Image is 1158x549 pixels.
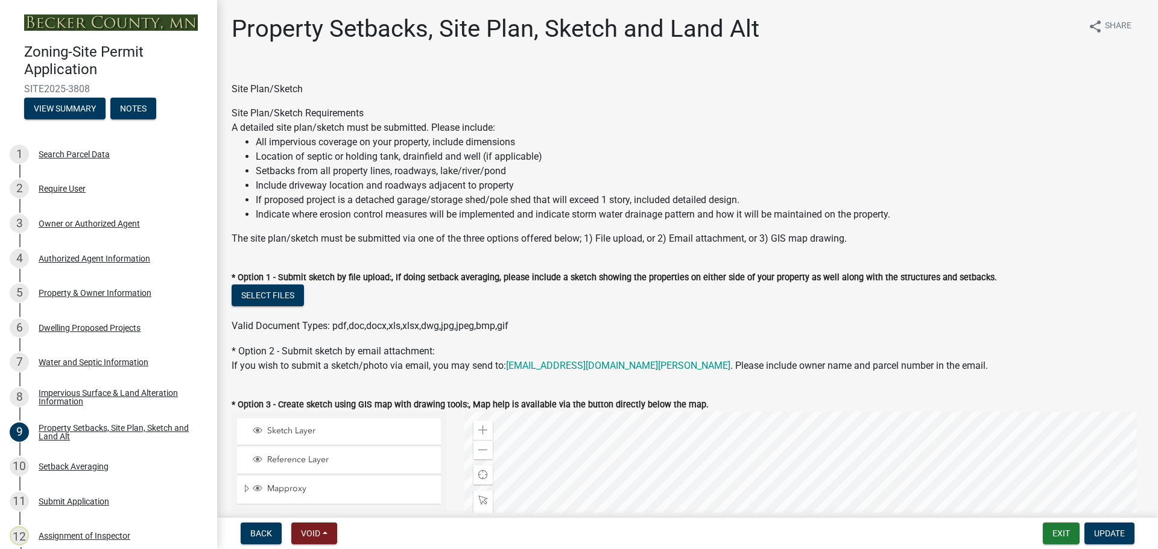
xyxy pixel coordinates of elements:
span: Back [250,529,272,538]
div: 9 [10,422,29,442]
wm-modal-confirm: Notes [110,104,156,114]
a: [EMAIL_ADDRESS][DOMAIN_NAME][PERSON_NAME] [506,360,730,371]
li: Sketch Layer [237,418,441,445]
div: 8 [10,387,29,407]
wm-modal-confirm: Summary [24,104,106,114]
button: shareShare [1078,14,1141,38]
div: Site Plan/Sketch Requirements [232,106,1144,246]
span: Expand [242,483,251,496]
div: Reference Layer [251,454,437,466]
div: Submit Application [39,497,109,506]
button: Exit [1043,522,1080,544]
div: Sketch Layer [251,425,437,438]
div: Impervious Surface & Land Alteration Information [39,389,198,406]
li: Setbacks from all property lines, roadways, lake/river/pond [256,164,1144,178]
div: Dwelling Proposed Projects [39,324,141,332]
div: Zoom in [473,421,493,440]
div: Water and Septic Information [39,358,148,366]
span: Reference Layer [264,454,437,465]
div: Mapproxy [251,483,437,495]
div: Owner or Authorized Agent [39,219,140,228]
li: Mapproxy [237,476,441,504]
button: View Summary [24,98,106,119]
div: 10 [10,457,29,476]
div: 11 [10,492,29,511]
span: Update [1094,529,1125,538]
img: Becker County, Minnesota [24,14,198,31]
div: 4 [10,249,29,268]
li: Indicate where erosion control measures will be implemented and indicate storm water drainage pat... [256,207,1144,222]
div: Search Parcel Data [39,150,110,158]
div: 12 [10,526,29,545]
ul: Layer List [236,415,442,507]
div: * Option 2 - Submit sketch by email attachment: [232,344,1144,373]
button: Update [1084,522,1134,544]
i: share [1088,19,1103,34]
div: Site Plan/Sketch [232,82,1144,96]
button: Select files [232,284,304,306]
h1: Property Setbacks, Site Plan, Sketch and Land Alt [232,14,759,43]
div: 5 [10,283,29,303]
div: A detailed site plan/sketch must be submitted. Please include: [232,121,1144,222]
span: Void [301,529,320,538]
li: Reference Layer [237,447,441,474]
span: Mapproxy [264,483,437,494]
div: Authorized Agent Information [39,254,150,263]
div: Setback Averaging [39,462,109,471]
li: Include driveway location and roadways adjacent to property [256,178,1144,193]
li: All impervious coverage on your property, include dimensions [256,135,1144,149]
label: * Option 3 - Create sketch using GIS map with drawing tools:, Map help is available via the butto... [232,401,709,409]
li: Location of septic or holding tank, drainfield and well (if applicable) [256,149,1144,164]
div: 6 [10,318,29,337]
div: 7 [10,353,29,372]
span: Sketch Layer [264,425,437,436]
h4: Zoning-Site Permit Application [24,43,207,78]
div: Zoom out [473,440,493,459]
span: Share [1105,19,1131,34]
div: 2 [10,179,29,198]
button: Notes [110,98,156,119]
div: Property & Owner Information [39,289,151,297]
label: * Option 1 - Submit sketch by file upload:, If doing setback averaging, please include a sketch s... [232,274,997,282]
button: Back [241,522,282,544]
div: 3 [10,214,29,233]
div: The site plan/sketch must be submitted via one of the three options offered below; 1) File upload... [232,231,1144,246]
div: Find my location [473,465,493,485]
span: If you wish to submit a sketch/photo via email, you may send to: . Please include owner name and ... [232,360,988,371]
span: SITE2025-3808 [24,83,193,95]
div: Assignment of Inspector [39,532,130,540]
div: Property Setbacks, Site Plan, Sketch and Land Alt [39,424,198,441]
li: If proposed project is a detached garage/storage shed/pole shed that will exceed 1 story, include... [256,193,1144,207]
div: Require User [39,184,86,193]
div: 1 [10,145,29,164]
span: Valid Document Types: pdf,doc,docx,xls,xlsx,dwg,jpg,jpeg,bmp,gif [232,320,508,331]
button: Void [291,522,337,544]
